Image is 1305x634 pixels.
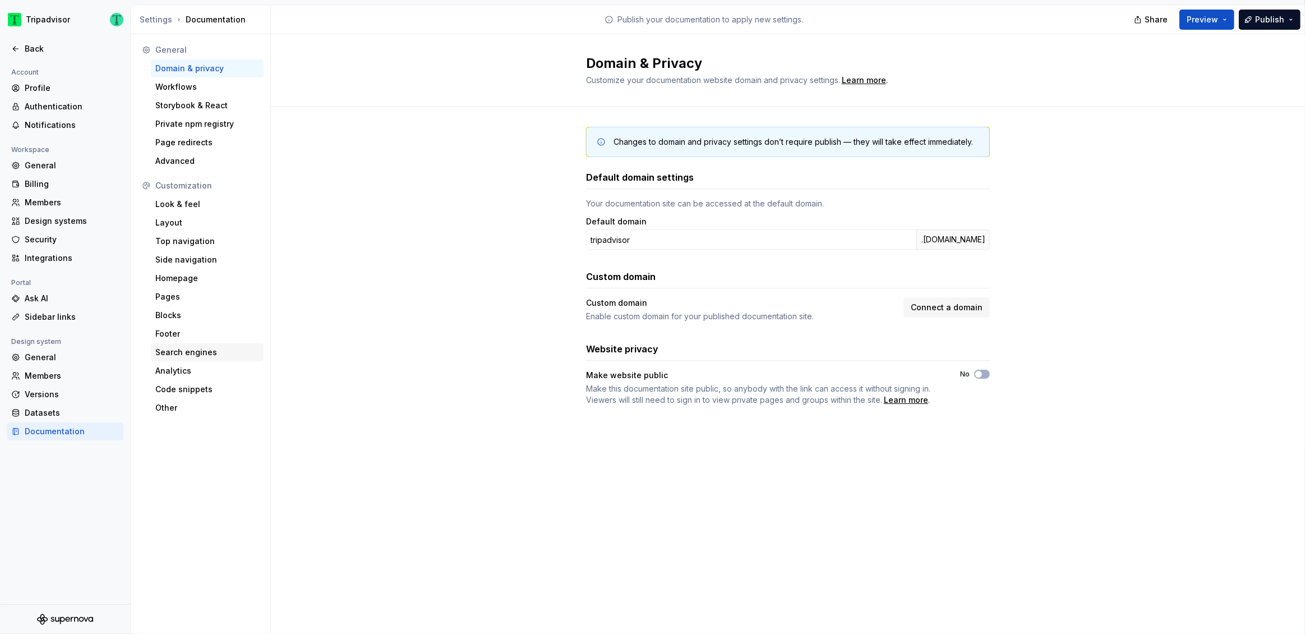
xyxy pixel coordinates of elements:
div: Sidebar links [25,311,119,323]
div: Documentation [25,426,119,437]
div: Versions [25,389,119,400]
span: Preview [1187,14,1218,25]
a: Top navigation [151,232,264,250]
a: Datasets [7,404,123,422]
span: Publish [1255,14,1284,25]
a: Learn more [884,394,928,406]
div: Other [155,402,259,414]
a: General [7,157,123,174]
div: Account [7,66,43,79]
a: Storybook & React [151,97,264,114]
span: . [840,76,888,85]
div: Members [25,197,119,208]
div: Domain & privacy [155,63,259,74]
a: Authentication [7,98,123,116]
a: Back [7,40,123,58]
button: Preview [1179,10,1234,30]
div: Analytics [155,365,259,376]
h3: Custom domain [586,270,656,283]
div: Notifications [25,120,119,131]
div: Members [25,370,119,382]
div: Datasets [25,407,119,419]
a: Layout [151,214,264,232]
div: Private npm registry [155,118,259,130]
div: Storybook & React [155,100,259,111]
p: Publish your documentation to apply new settings. [618,14,804,25]
div: Ask AI [25,293,119,304]
a: Learn more [842,75,886,86]
a: Private npm registry [151,115,264,133]
a: General [7,348,123,366]
div: Portal [7,276,35,290]
span: Connect a domain [911,302,983,313]
label: No [960,370,970,379]
img: 0ed0e8b8-9446-497d-bad0-376821b19aa5.png [8,13,21,26]
label: Default domain [586,216,647,227]
a: Integrations [7,249,123,267]
div: Documentation [140,14,266,25]
a: Versions [7,385,123,403]
div: General [25,352,119,363]
div: Design systems [25,215,119,227]
div: Enable custom domain for your published documentation site. [586,311,897,322]
div: Changes to domain and privacy settings don’t require publish — they will take effect immediately. [614,136,973,148]
span: . [586,383,940,406]
button: TripadvisorThomas Dittmer [2,7,128,32]
a: Notifications [7,116,123,134]
button: Share [1128,10,1175,30]
div: Integrations [25,252,119,264]
div: Custom domain [586,297,897,309]
a: Documentation [7,422,123,440]
h3: Website privacy [586,342,658,356]
a: Code snippets [151,380,264,398]
a: Design systems [7,212,123,230]
div: Side navigation [155,254,259,265]
div: .[DOMAIN_NAME] [916,229,990,250]
div: Billing [25,178,119,190]
div: Pages [155,291,259,302]
svg: Supernova Logo [37,614,93,625]
div: Your documentation site can be accessed at the default domain. [586,198,990,209]
a: Look & feel [151,195,264,213]
a: Other [151,399,264,417]
a: Blocks [151,306,264,324]
a: Pages [151,288,264,306]
button: Connect a domain [903,297,990,318]
div: Page redirects [155,137,259,148]
div: Workflows [155,81,259,93]
div: Back [25,43,119,54]
span: Share [1145,14,1168,25]
a: Security [7,231,123,249]
div: Design system [7,335,66,348]
a: Side navigation [151,251,264,269]
a: Domain & privacy [151,59,264,77]
div: Code snippets [155,384,259,395]
a: Workflows [151,78,264,96]
div: Make website public [586,370,940,381]
h3: Default domain settings [586,171,694,184]
div: Profile [25,82,119,94]
div: Advanced [155,155,259,167]
span: Make this documentation site public, so anybody with the link can access it without signing in. V... [586,384,930,405]
div: Search engines [155,347,259,358]
div: Customization [155,180,259,191]
div: Layout [155,217,259,228]
div: Look & feel [155,199,259,210]
a: Homepage [151,269,264,287]
div: Tripadvisor [26,14,70,25]
h2: Domain & Privacy [586,54,976,72]
div: General [25,160,119,171]
button: Settings [140,14,172,25]
a: Sidebar links [7,308,123,326]
a: Page redirects [151,134,264,151]
div: General [155,44,259,56]
img: Thomas Dittmer [110,13,123,26]
div: Top navigation [155,236,259,247]
div: Blocks [155,310,259,321]
div: Footer [155,328,259,339]
a: Analytics [151,362,264,380]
